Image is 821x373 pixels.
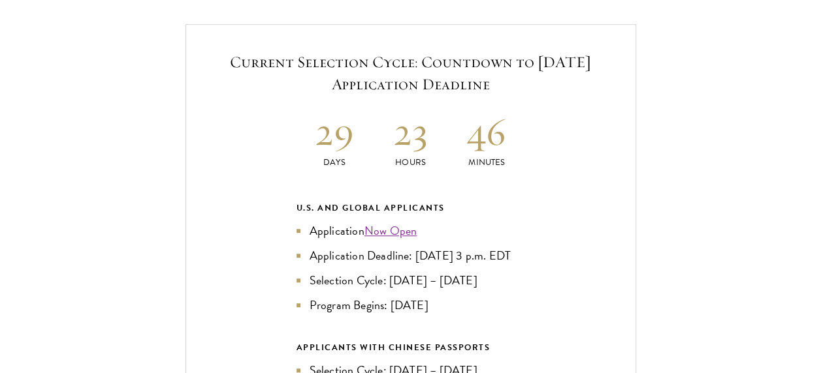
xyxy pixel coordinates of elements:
[449,156,525,170] p: Minutes
[372,107,449,156] h2: 23
[297,271,525,290] li: Selection Cycle: [DATE] – [DATE]
[297,107,373,156] h2: 29
[297,222,525,240] li: Application
[449,107,525,156] h2: 46
[297,201,525,215] div: U.S. and Global Applicants
[212,51,609,95] h5: Current Selection Cycle: Countdown to [DATE] Application Deadline
[372,156,449,170] p: Hours
[364,222,417,239] a: Now Open
[297,340,525,355] div: APPLICANTS WITH CHINESE PASSPORTS
[297,156,373,170] p: Days
[297,296,525,314] li: Program Begins: [DATE]
[297,246,525,265] li: Application Deadline: [DATE] 3 p.m. EDT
